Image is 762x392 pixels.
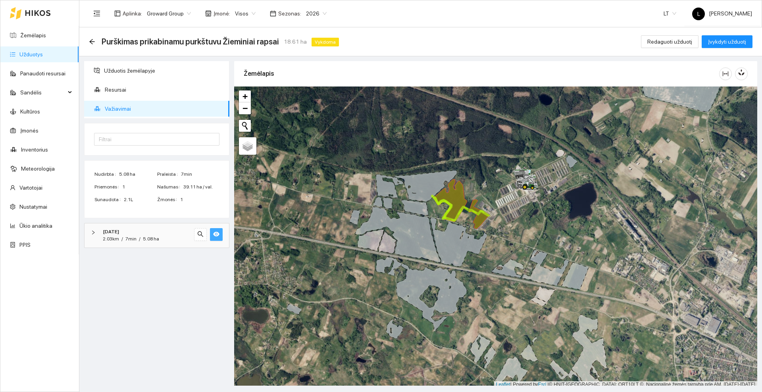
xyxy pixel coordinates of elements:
button: eye [210,228,223,241]
span: calendar [270,10,276,17]
span: − [242,103,248,113]
span: + [242,91,248,101]
span: 1 [180,196,219,204]
a: Vartotojai [19,184,42,191]
span: Įmonė : [214,9,230,18]
span: 2026 [306,8,327,19]
a: Redaguoti užduotį [641,38,698,45]
span: 7min [125,236,137,242]
span: right [91,230,96,235]
span: Visos [235,8,256,19]
span: shop [205,10,212,17]
span: Nudirbta [94,171,119,178]
button: Redaguoti užduotį [641,35,698,48]
div: | Powered by © HNIT-[GEOGRAPHIC_DATA]; ORT10LT ©, Nacionalinė žemės tarnyba prie AM, [DATE]-[DATE] [494,381,757,388]
span: Groward Group [147,8,191,19]
span: 2.03km [103,236,119,242]
span: menu-fold [93,10,100,17]
a: Esri [538,382,546,387]
span: 5.08 ha [143,236,159,242]
div: Atgal [89,38,95,45]
span: 2.1L [124,196,156,204]
span: L [697,8,700,20]
button: Initiate a new search [239,120,251,132]
span: Purškimas prikabinamu purkštuvu Žieminiai rapsai [102,35,279,48]
span: / [139,236,140,242]
span: | [548,382,549,387]
a: Nustatymai [19,204,47,210]
span: Vykdoma [312,38,339,46]
span: eye [213,231,219,238]
span: [PERSON_NAME] [692,10,752,17]
span: Resursai [105,82,223,98]
span: Sunaudota [94,196,124,204]
span: Redaguoti užduotį [647,37,692,46]
button: menu-fold [89,6,105,21]
span: column-width [720,71,731,77]
button: search [194,228,207,241]
a: Zoom in [239,90,251,102]
span: 18.61 ha [284,37,307,46]
span: Žmonės [157,196,180,204]
span: 5.08 ha [119,171,156,178]
div: Žemėlapis [244,62,719,85]
div: [DATE]2.03km/7min/5.08 hasearcheye [85,223,229,248]
a: Layers [239,137,256,155]
span: 1 [122,183,156,191]
a: Leaflet [496,382,510,387]
a: Inventorius [21,146,48,153]
span: search [197,231,204,238]
button: Įvykdyti užduotį [702,35,752,48]
span: / [121,236,123,242]
span: 39.11 ha / val. [183,183,219,191]
span: Sandėlis [20,85,65,100]
a: Ūkio analitika [19,223,52,229]
span: layout [114,10,121,17]
button: column-width [719,67,732,80]
span: Priemonės [94,183,122,191]
a: Įmonės [20,127,38,134]
a: Užduotys [19,51,43,58]
span: Sezonas : [278,9,301,18]
span: Aplinka : [123,9,142,18]
a: Žemėlapis [20,32,46,38]
strong: [DATE] [103,229,119,234]
span: Našumas [157,183,183,191]
span: Įvykdyti užduotį [708,37,746,46]
span: Praleista [157,171,181,178]
span: LT [664,8,676,19]
a: Zoom out [239,102,251,114]
span: 7min [181,171,219,178]
a: PPIS [19,242,31,248]
span: arrow-left [89,38,95,45]
a: Panaudoti resursai [20,70,65,77]
span: Užduotis žemėlapyje [104,63,223,79]
a: Meteorologija [21,165,55,172]
span: Važiavimai [105,101,223,117]
a: Kultūros [20,108,40,115]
